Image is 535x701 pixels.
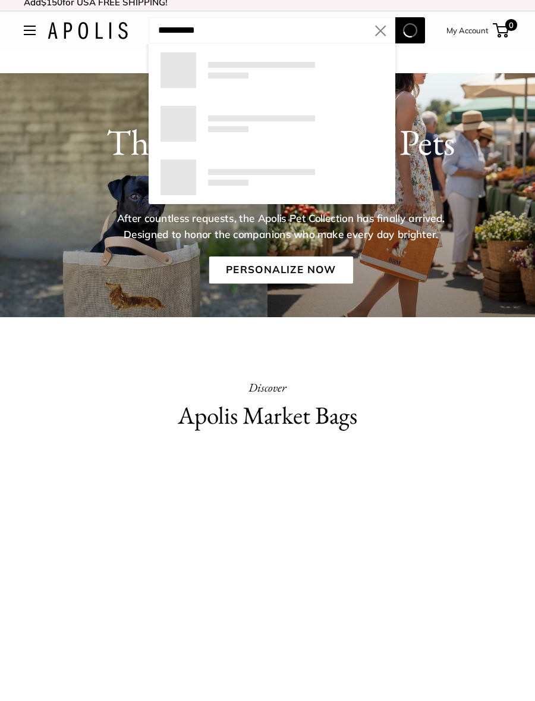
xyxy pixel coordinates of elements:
input: Search... [149,17,395,43]
span: 0 [505,19,517,31]
img: Apolis [48,22,128,39]
h2: Apolis Market Bags [24,398,511,433]
button: Search [395,17,425,43]
h1: The Limited Edition Pets Collection [49,121,512,206]
a: 0 [494,23,509,37]
a: My Account [446,23,489,37]
p: After countless requests, the Apolis Pet Collection has finally arrived. Designed to honor the co... [97,211,465,242]
p: Discover [24,377,511,398]
button: Open menu [24,26,36,35]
